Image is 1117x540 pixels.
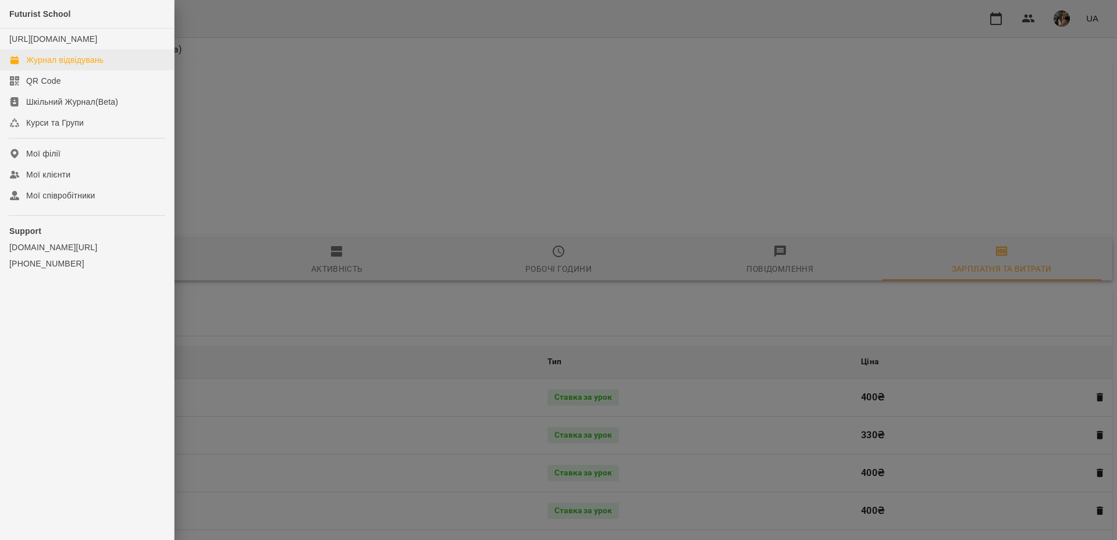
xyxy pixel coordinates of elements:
[26,190,95,201] div: Мої співробітники
[26,96,118,108] div: Шкільний Журнал(Beta)
[9,241,165,253] a: [DOMAIN_NAME][URL]
[9,258,165,269] a: [PHONE_NUMBER]
[26,75,61,87] div: QR Code
[9,9,71,19] span: Futurist School
[26,169,70,180] div: Мої клієнти
[26,148,61,159] div: Мої філії
[26,54,104,66] div: Журнал відвідувань
[9,34,97,44] a: [URL][DOMAIN_NAME]
[9,225,165,237] p: Support
[26,117,84,129] div: Курси та Групи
